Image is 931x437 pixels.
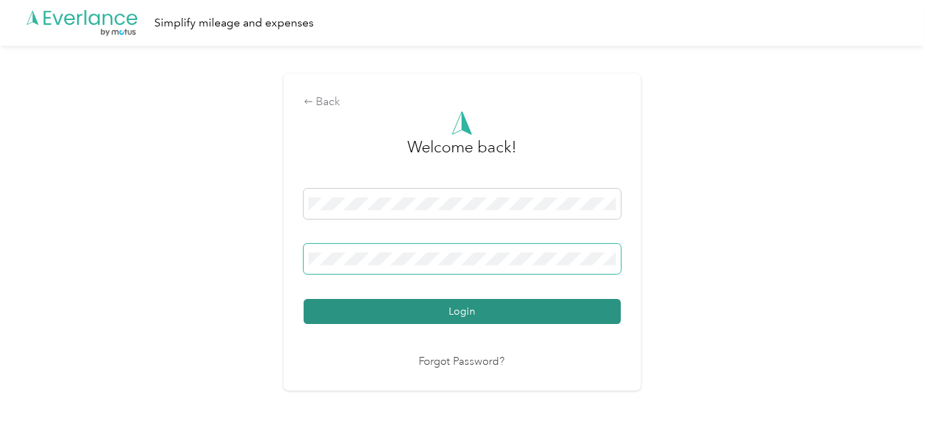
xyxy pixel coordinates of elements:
[304,299,621,324] button: Login
[304,94,621,111] div: Back
[851,357,931,437] iframe: Everlance-gr Chat Button Frame
[407,135,517,174] h3: greeting
[419,354,505,370] a: Forgot Password?
[154,14,314,32] div: Simplify mileage and expenses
